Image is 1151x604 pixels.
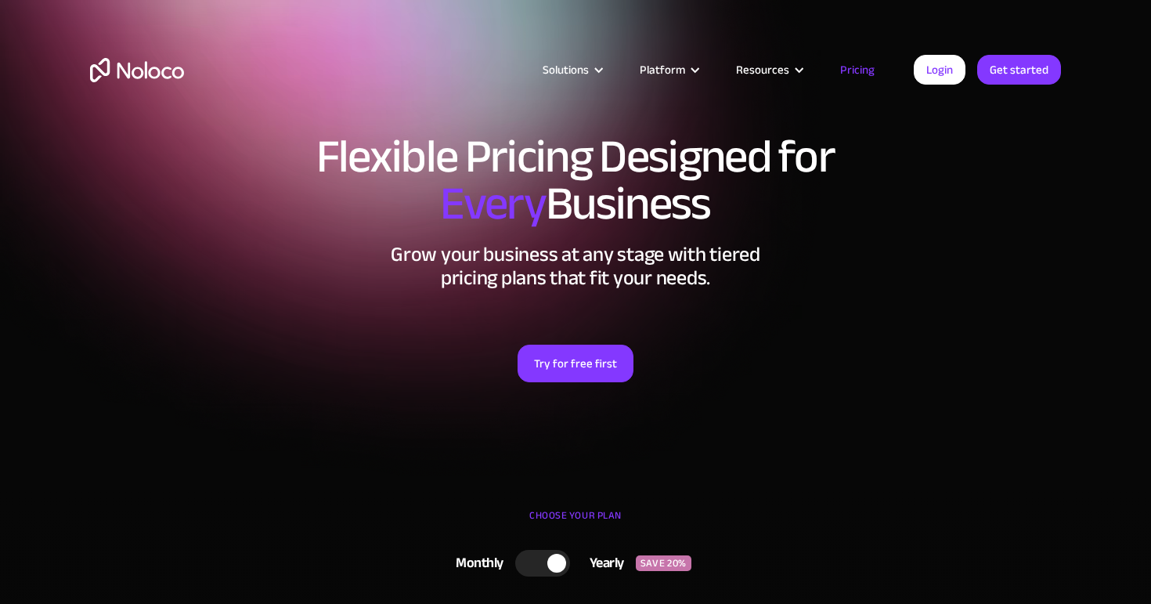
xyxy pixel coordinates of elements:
[518,345,633,382] a: Try for free first
[543,60,589,80] div: Solutions
[90,58,184,82] a: home
[640,60,685,80] div: Platform
[716,60,821,80] div: Resources
[620,60,716,80] div: Platform
[90,504,1061,543] div: CHOOSE YOUR PLAN
[821,60,894,80] a: Pricing
[914,55,965,85] a: Login
[90,133,1061,227] h1: Flexible Pricing Designed for Business
[636,555,691,571] div: SAVE 20%
[523,60,620,80] div: Solutions
[90,243,1061,290] h2: Grow your business at any stage with tiered pricing plans that fit your needs.
[570,552,636,575] div: Yearly
[440,160,546,248] span: Every
[736,60,789,80] div: Resources
[436,552,515,575] div: Monthly
[977,55,1061,85] a: Get started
